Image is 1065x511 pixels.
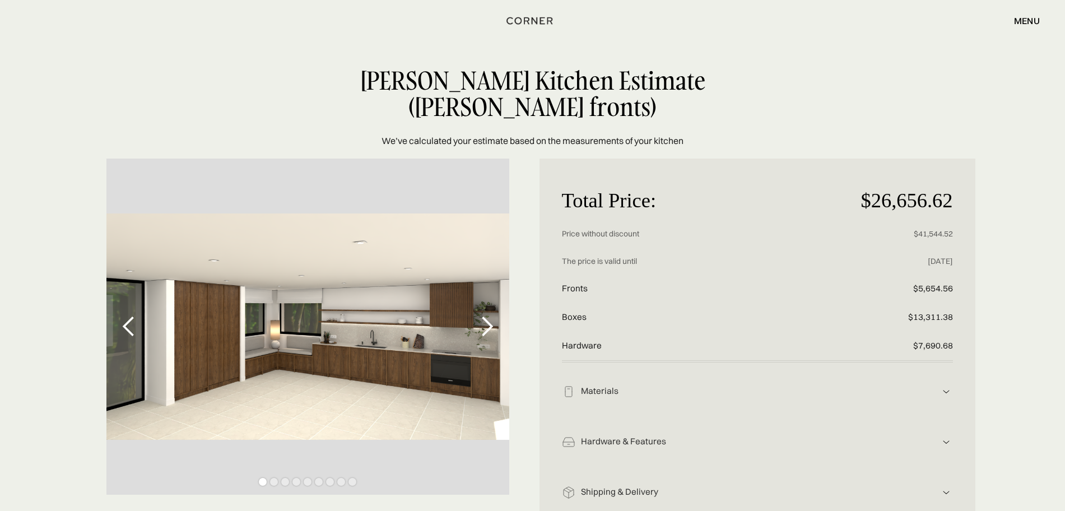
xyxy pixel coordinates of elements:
[382,134,683,147] p: We’ve calculated your estimate based on the measurements of your kitchen
[315,478,323,486] div: Show slide 6 of 9
[292,478,300,486] div: Show slide 4 of 9
[1003,11,1040,30] div: menu
[348,478,356,486] div: Show slide 9 of 9
[281,478,289,486] div: Show slide 3 of 9
[1014,16,1040,25] div: menu
[822,303,953,332] p: $13,311.38
[337,478,345,486] div: Show slide 8 of 9
[575,486,940,498] div: Shipping & Delivery
[562,303,822,332] p: Boxes
[562,181,822,220] p: Total Price:
[575,436,940,448] div: Hardware & Features
[822,275,953,303] p: $5,654.56
[304,478,311,486] div: Show slide 5 of 9
[464,159,509,495] div: next slide
[562,275,822,303] p: Fronts
[106,159,151,495] div: previous slide
[270,478,278,486] div: Show slide 2 of 9
[269,67,796,120] div: [PERSON_NAME] Kitchen Estimate ([PERSON_NAME] fronts)
[259,478,267,486] div: Show slide 1 of 9
[575,385,940,397] div: Materials
[562,220,822,248] p: Price without discount
[562,248,822,275] p: The price is valid until
[562,332,822,360] p: Hardware
[822,220,953,248] p: $41,544.52
[822,332,953,360] p: $7,690.68
[106,159,509,495] div: 1 of 9
[326,478,334,486] div: Show slide 7 of 9
[494,13,571,28] a: home
[822,248,953,275] p: [DATE]
[822,181,953,220] p: $26,656.62
[106,159,509,495] div: carousel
